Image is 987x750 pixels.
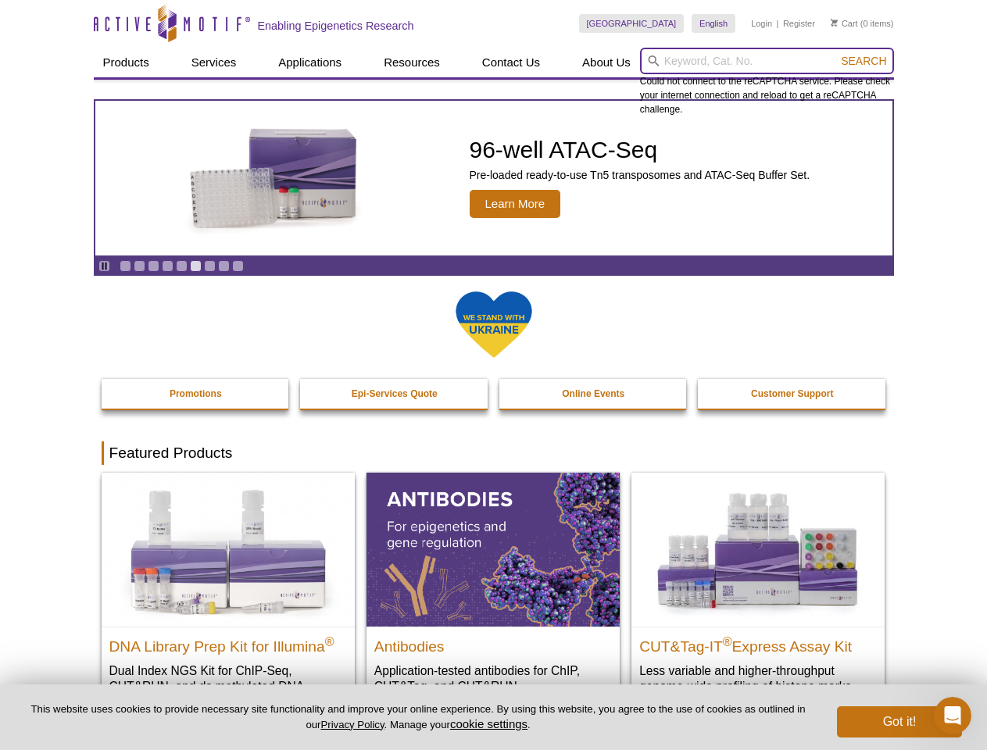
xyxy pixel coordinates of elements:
img: DNA Library Prep Kit for Illumina [102,473,355,626]
p: This website uses cookies to provide necessary site functionality and improve your online experie... [25,702,811,732]
a: Online Events [499,379,688,409]
p: Less variable and higher-throughput genome-wide profiling of histone marks​. [639,662,877,695]
li: | [777,14,779,33]
p: Dual Index NGS Kit for ChIP-Seq, CUT&RUN, and ds methylated DNA assays. [109,662,347,710]
a: Go to slide 4 [162,260,173,272]
strong: Customer Support [751,388,833,399]
span: Search [841,55,886,67]
h2: Featured Products [102,441,886,465]
button: Search [836,54,891,68]
a: Epi-Services Quote [300,379,489,409]
strong: Online Events [562,388,624,399]
a: English [692,14,735,33]
a: Go to slide 5 [176,260,188,272]
button: Got it! [837,706,962,737]
a: Customer Support [698,379,887,409]
a: Go to slide 1 [120,260,131,272]
strong: Epi-Services Quote [352,388,438,399]
a: Promotions [102,379,291,409]
p: Application-tested antibodies for ChIP, CUT&Tag, and CUT&RUN. [374,662,612,695]
a: Services [182,48,246,77]
a: Privacy Policy [320,719,384,730]
a: All Antibodies Antibodies Application-tested antibodies for ChIP, CUT&Tag, and CUT&RUN. [367,473,620,709]
a: Toggle autoplay [98,260,110,272]
img: All Antibodies [367,473,620,626]
img: Your Cart [831,19,838,27]
img: CUT&Tag-IT® Express Assay Kit [631,473,885,626]
img: We Stand With Ukraine [455,290,533,359]
h2: CUT&Tag-IT Express Assay Kit [639,631,877,655]
a: Cart [831,18,858,29]
a: Register [783,18,815,29]
h2: Enabling Epigenetics Research [258,19,414,33]
a: Applications [269,48,351,77]
a: [GEOGRAPHIC_DATA] [579,14,685,33]
a: Go to slide 3 [148,260,159,272]
a: Login [751,18,772,29]
button: cookie settings [450,717,527,730]
li: (0 items) [831,14,894,33]
input: Keyword, Cat. No. [640,48,894,74]
a: Go to slide 9 [232,260,244,272]
a: Contact Us [473,48,549,77]
a: About Us [573,48,640,77]
strong: Promotions [170,388,222,399]
div: Could not connect to the reCAPTCHA service. Please check your internet connection and reload to g... [640,48,894,116]
iframe: Intercom live chat [934,697,971,734]
h2: Antibodies [374,631,612,655]
a: DNA Library Prep Kit for Illumina DNA Library Prep Kit for Illumina® Dual Index NGS Kit for ChIP-... [102,473,355,725]
a: Go to slide 8 [218,260,230,272]
a: Go to slide 2 [134,260,145,272]
sup: ® [325,634,334,648]
a: Go to slide 6 [190,260,202,272]
h2: DNA Library Prep Kit for Illumina [109,631,347,655]
sup: ® [723,634,732,648]
a: Products [94,48,159,77]
a: Resources [374,48,449,77]
a: CUT&Tag-IT® Express Assay Kit CUT&Tag-IT®Express Assay Kit Less variable and higher-throughput ge... [631,473,885,709]
a: Go to slide 7 [204,260,216,272]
